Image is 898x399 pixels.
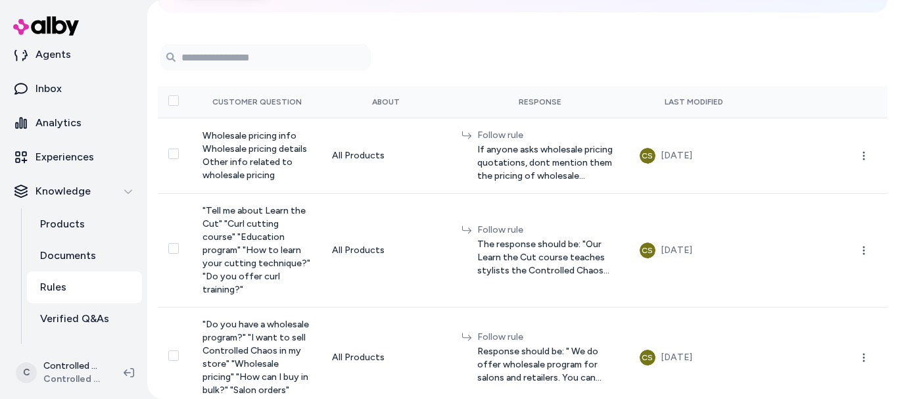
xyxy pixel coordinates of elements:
a: Rules [27,271,142,303]
div: All Products [332,351,440,364]
a: Documents [27,240,142,271]
span: Wholesale pricing info Wholesale pricing details Other info related to wholesale pricing [202,130,307,181]
span: C [16,362,37,383]
p: Analytics [35,115,82,131]
div: Follow rule [477,331,619,344]
p: Products [40,216,85,232]
button: CS [640,243,655,258]
p: Controlled Chaos Shopify [43,360,103,373]
span: "Tell me about Learn the Cut" "Curl cutting course" "Education program" "How to learn your cuttin... [202,205,310,295]
p: Knowledge [35,183,91,199]
span: If anyone asks wholesale pricing quotations, dont mention them the pricing of wholesale products ... [477,143,619,183]
span: Response should be: " We do offer wholesale program for salons and retailers. You can apply throu... [477,345,619,385]
div: Response [461,97,619,107]
a: Agents [5,39,142,70]
button: CS [640,148,655,164]
div: [DATE] [661,148,692,164]
p: Reviews [40,342,80,358]
a: Experiences [5,141,142,173]
button: CControlled Chaos ShopifyControlled Chaos [8,352,113,394]
span: The response should be: "Our Learn the Cut course teaches stylists the Controlled Chaos curl cutt... [477,238,619,277]
p: Experiences [35,149,94,165]
button: Select row [168,243,179,254]
a: Reviews [27,335,142,366]
div: Follow rule [477,223,619,237]
div: [DATE] [661,243,692,258]
button: Select row [168,149,179,159]
button: Knowledge [5,176,142,207]
a: Products [27,208,142,240]
a: Analytics [5,107,142,139]
img: alby Logo [13,16,79,35]
button: Select all [168,95,179,106]
button: CS [640,350,655,365]
div: [DATE] [661,350,692,365]
button: Select row [168,350,179,361]
p: Verified Q&As [40,311,109,327]
p: Documents [40,248,96,264]
span: Controlled Chaos [43,373,103,386]
a: Inbox [5,73,142,105]
div: Last Modified [640,97,748,107]
p: Rules [40,279,66,295]
div: Follow rule [477,129,619,142]
p: Inbox [35,81,62,97]
div: All Products [332,149,440,162]
span: "Do you have a wholesale program?" "I want to sell Controlled Chaos in my store" "Wholesale prici... [202,319,309,396]
p: Agents [35,47,71,62]
div: Customer Question [202,97,311,107]
div: About [332,97,440,107]
a: Verified Q&As [27,303,142,335]
div: All Products [332,244,440,257]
